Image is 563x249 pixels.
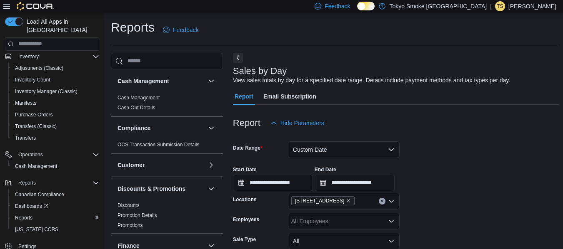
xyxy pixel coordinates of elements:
button: Inventory Manager (Classic) [8,86,103,97]
span: Discounts [118,202,140,209]
button: Inventory [15,52,42,62]
span: Transfers (Classic) [12,121,99,131]
a: Cash Out Details [118,105,155,111]
a: Promotions [118,222,143,228]
span: Adjustments (Classic) [12,63,99,73]
button: Compliance [118,124,205,132]
span: Inventory Count [15,76,50,83]
span: Purchase Orders [12,110,99,120]
button: Manifests [8,97,103,109]
span: Cash Management [15,163,57,170]
button: Discounts & Promotions [118,185,205,193]
button: Adjustments (Classic) [8,62,103,74]
a: Feedback [160,22,202,38]
a: Dashboards [8,200,103,212]
button: Operations [15,150,46,160]
span: Manifests [12,98,99,108]
span: Inventory [18,53,39,60]
input: Press the down key to open a popover containing a calendar. [315,175,395,191]
span: Load All Apps in [GEOGRAPHIC_DATA] [23,17,99,34]
span: Reports [15,214,33,221]
p: | [490,1,492,11]
input: Press the down key to open a popover containing a calendar. [233,175,313,191]
button: Customer [206,160,216,170]
span: Operations [15,150,99,160]
a: Transfers [12,133,39,143]
button: Custom Date [288,141,400,158]
button: Customer [118,161,205,169]
button: Reports [15,178,39,188]
a: Inventory Count [12,75,54,85]
span: Promotions [118,222,143,229]
span: Manifests [15,100,36,106]
button: Inventory [2,51,103,62]
span: Feedback [325,2,350,10]
a: Reports [12,213,36,223]
span: Operations [18,151,43,158]
a: Transfers (Classic) [12,121,60,131]
h3: Cash Management [118,77,169,85]
button: Transfers [8,132,103,144]
div: Compliance [111,140,223,153]
button: Next [233,53,243,63]
button: Reports [8,212,103,224]
button: Transfers (Classic) [8,121,103,132]
span: Inventory Manager (Classic) [12,86,99,96]
label: Start Date [233,166,257,173]
a: OCS Transaction Submission Details [118,142,200,148]
button: Clear input [379,198,385,205]
span: Washington CCRS [12,224,99,234]
button: Canadian Compliance [8,189,103,200]
button: Cash Management [206,76,216,86]
span: TS [497,1,503,11]
span: Dashboards [12,201,99,211]
span: [US_STATE] CCRS [15,226,58,233]
label: Sale Type [233,236,256,243]
span: Cash Management [12,161,99,171]
span: Adjustments (Classic) [15,65,63,71]
p: Tokyo Smoke [GEOGRAPHIC_DATA] [390,1,487,11]
span: Purchase Orders [15,111,53,118]
a: Dashboards [12,201,52,211]
label: Employees [233,216,259,223]
span: Reports [18,180,36,186]
input: Dark Mode [357,2,375,10]
button: Compliance [206,123,216,133]
a: Inventory Manager (Classic) [12,86,81,96]
span: Dashboards [15,203,48,210]
span: Canadian Compliance [15,191,64,198]
button: Cash Management [8,160,103,172]
h3: Sales by Day [233,66,287,76]
label: Date Range [233,145,263,151]
a: Cash Management [12,161,60,171]
label: End Date [315,166,336,173]
a: Canadian Compliance [12,190,68,200]
h3: Customer [118,161,145,169]
span: Promotion Details [118,212,157,219]
h1: Reports [111,19,155,36]
span: Cash Management [118,94,160,101]
a: Adjustments (Classic) [12,63,67,73]
button: Remove 11795 Bramalea Rd from selection in this group [346,198,351,203]
a: Discounts [118,202,140,208]
button: Operations [2,149,103,160]
button: Discounts & Promotions [206,184,216,194]
span: Reports [15,178,99,188]
h3: Report [233,118,260,128]
button: Purchase Orders [8,109,103,121]
a: Purchase Orders [12,110,56,120]
span: Inventory Count [12,75,99,85]
div: Discounts & Promotions [111,200,223,234]
span: Reports [12,213,99,223]
img: Cova [17,2,54,10]
div: Cash Management [111,93,223,116]
span: Transfers (Classic) [15,123,57,130]
button: Open list of options [388,198,395,205]
span: Email Subscription [263,88,316,105]
span: Inventory Manager (Classic) [15,88,78,95]
div: Tyson Stansford [495,1,505,11]
button: Inventory Count [8,74,103,86]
